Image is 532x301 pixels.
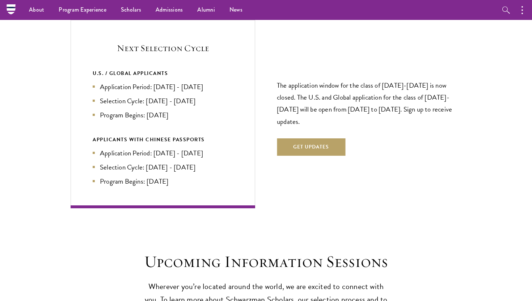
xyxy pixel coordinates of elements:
[93,176,233,187] li: Program Begins: [DATE]
[93,96,233,106] li: Selection Cycle: [DATE] - [DATE]
[93,81,233,92] li: Application Period: [DATE] - [DATE]
[93,42,233,54] h5: Next Selection Cycle
[93,148,233,158] li: Application Period: [DATE] - [DATE]
[93,162,233,172] li: Selection Cycle: [DATE] - [DATE]
[93,69,233,78] div: U.S. / GLOBAL APPLICANTS
[277,138,345,156] button: Get Updates
[141,252,391,272] h2: Upcoming Information Sessions
[277,79,461,127] p: The application window for the class of [DATE]-[DATE] is now closed. The U.S. and Global applicat...
[93,110,233,120] li: Program Begins: [DATE]
[93,135,233,144] div: APPLICANTS WITH CHINESE PASSPORTS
